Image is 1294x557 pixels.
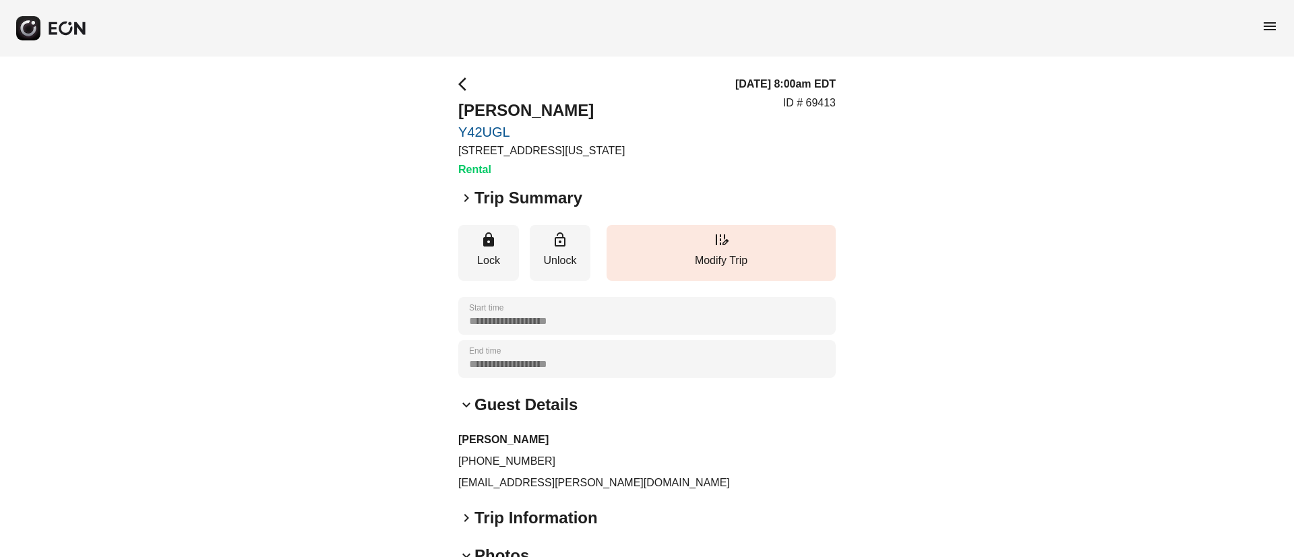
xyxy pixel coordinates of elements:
[465,253,512,269] p: Lock
[474,394,578,416] h2: Guest Details
[458,190,474,206] span: keyboard_arrow_right
[1262,18,1278,34] span: menu
[458,397,474,413] span: keyboard_arrow_down
[607,225,836,281] button: Modify Trip
[458,510,474,526] span: keyboard_arrow_right
[481,232,497,248] span: lock
[458,453,836,469] p: [PHONE_NUMBER]
[552,232,568,248] span: lock_open
[713,232,729,248] span: edit_road
[458,475,836,491] p: [EMAIL_ADDRESS][PERSON_NAME][DOMAIN_NAME]
[458,143,625,159] p: [STREET_ADDRESS][US_STATE]
[458,432,836,448] h3: [PERSON_NAME]
[458,225,519,281] button: Lock
[474,507,598,529] h2: Trip Information
[458,162,625,178] h3: Rental
[613,253,829,269] p: Modify Trip
[536,253,584,269] p: Unlock
[458,124,625,140] a: Y42UGL
[783,95,836,111] p: ID # 69413
[458,100,625,121] h2: [PERSON_NAME]
[530,225,590,281] button: Unlock
[735,76,836,92] h3: [DATE] 8:00am EDT
[474,187,582,209] h2: Trip Summary
[458,76,474,92] span: arrow_back_ios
